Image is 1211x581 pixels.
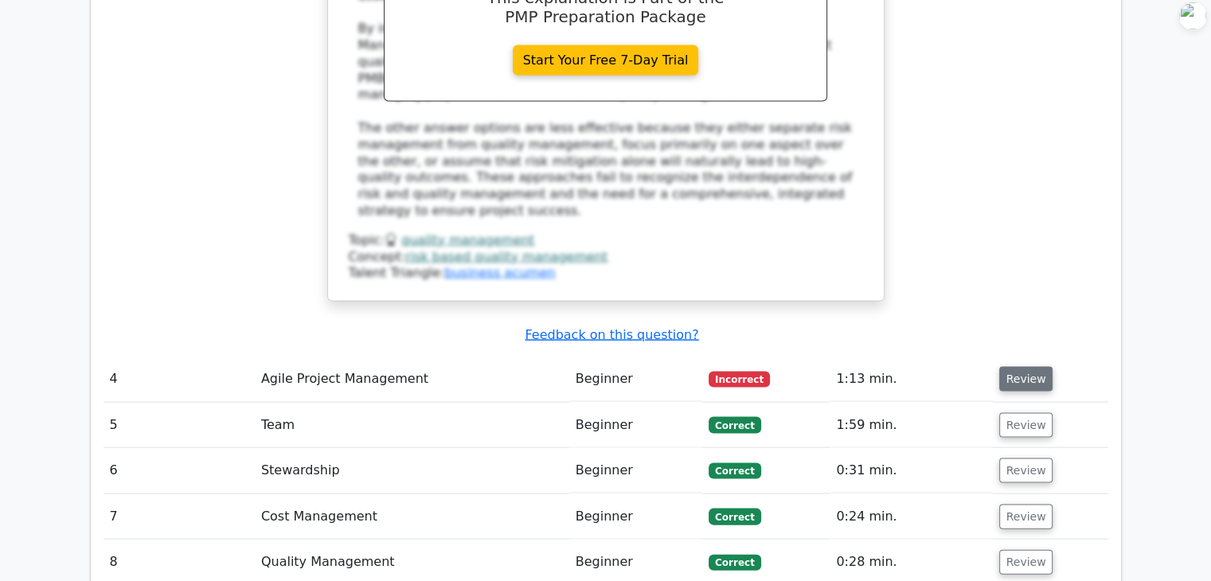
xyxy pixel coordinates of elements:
[444,265,555,280] a: business acumen
[569,357,702,402] td: Beginner
[569,403,702,448] td: Beginner
[999,458,1053,483] button: Review
[569,448,702,493] td: Beginner
[999,505,1053,529] button: Review
[255,403,569,448] td: Team
[104,403,255,448] td: 5
[104,494,255,540] td: 7
[349,232,863,249] div: Topic:
[104,357,255,402] td: 4
[513,45,699,76] a: Start Your Free 7-Day Trial
[830,494,992,540] td: 0:24 min.
[830,448,992,493] td: 0:31 min.
[255,448,569,493] td: Stewardship
[999,550,1053,575] button: Review
[349,232,863,282] div: Talent Triangle:
[104,448,255,493] td: 6
[401,232,534,248] a: quality management
[709,463,760,479] span: Correct
[709,417,760,433] span: Correct
[999,413,1053,438] button: Review
[255,494,569,540] td: Cost Management
[349,249,863,266] div: Concept:
[830,357,992,402] td: 1:13 min.
[255,357,569,402] td: Agile Project Management
[709,372,770,388] span: Incorrect
[999,367,1053,392] button: Review
[709,509,760,524] span: Correct
[569,494,702,540] td: Beginner
[525,327,698,342] a: Feedback on this question?
[405,249,607,264] a: risk based quality management
[709,555,760,571] span: Correct
[830,403,992,448] td: 1:59 min.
